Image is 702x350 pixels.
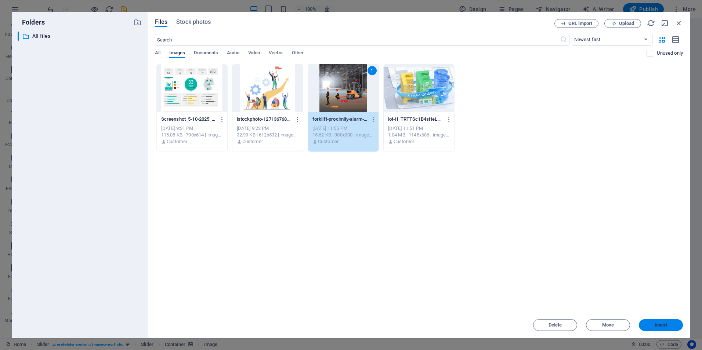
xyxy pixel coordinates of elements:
[237,132,298,138] div: 32.99 KB | 612x532 | image/jpeg
[242,138,263,145] p: Customer
[155,34,560,45] input: Search
[318,138,339,145] p: Customer
[394,138,414,145] p: Customer
[155,18,168,26] span: Files
[388,125,450,132] div: [DATE] 11:51 PM
[237,116,292,123] p: istockphoto-1271367687-612x612-3hv6g7aLozw3WxtaPqfjIA.jpg
[655,323,667,327] span: Insert
[554,19,598,28] button: URL import
[134,18,142,26] i: Create new folder
[227,48,239,59] span: Audio
[18,18,45,27] p: Folders
[533,319,577,331] button: Delete
[586,319,630,331] button: Move
[675,19,683,27] i: Close
[169,48,185,59] span: Images
[269,48,283,59] span: Vector
[161,125,223,132] div: [DATE] 9:31 PM
[602,323,614,327] span: Move
[32,32,128,40] p: All files
[657,50,683,56] p: Displays only files that are not in use on the website. Files added during this session can still...
[312,132,374,138] div: 15.62 KB | 300x300 | image/jpeg
[388,116,443,123] p: iot-H_TRTTSc1B4sHeLxOylcWg.png
[167,138,187,145] p: Customer
[176,18,211,26] span: Stock photos
[18,32,19,41] div: ​
[549,323,562,327] span: Delete
[647,19,655,27] i: Reload
[604,19,641,28] button: Upload
[292,48,304,59] span: Other
[312,125,374,132] div: [DATE] 11:55 PM
[639,319,683,331] button: Insert
[161,116,216,123] p: Screenshot_5-10-2025_132958_www.hseprof.com-fVtSqUb0YRBiAuTaLBgZOw.jpeg
[661,19,669,27] i: Minimize
[194,48,218,59] span: Documents
[161,132,223,138] div: 115.08 KB | 790x614 | image/jpeg
[368,66,377,75] div: 1
[568,21,592,26] span: URL import
[248,48,260,59] span: Video
[619,21,634,26] span: Upload
[388,132,450,138] div: 1.04 MB | 1145x686 | image/png
[155,48,160,59] span: All
[237,125,298,132] div: [DATE] 9:22 PM
[312,116,368,123] p: forklift-proximity-alarm-system-300x300-ts_4o89pyfYYmpeOOwMZpQ.jpg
